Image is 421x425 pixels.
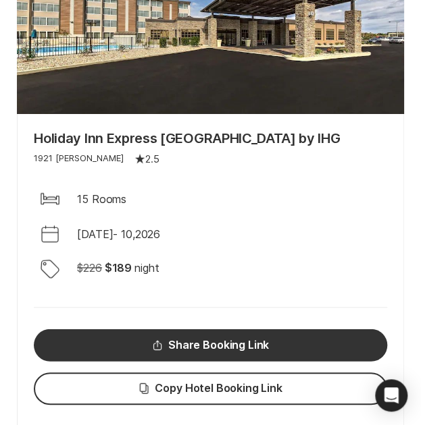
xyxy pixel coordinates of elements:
[77,260,101,276] p: $ 226
[105,260,132,276] p: $ 189
[77,191,126,207] p: 15 Rooms
[34,329,387,362] button: Share Booking Link
[34,372,387,405] button: Copy Hotel Booking Link
[34,152,123,164] p: 1921 [PERSON_NAME]
[77,226,160,242] p: [DATE] - 10 , 2026
[34,130,387,146] p: Holiday Inn Express [GEOGRAPHIC_DATA] by IHG
[145,152,159,167] p: 2.5
[134,260,159,276] p: night
[375,379,407,412] div: Open Intercom Messenger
